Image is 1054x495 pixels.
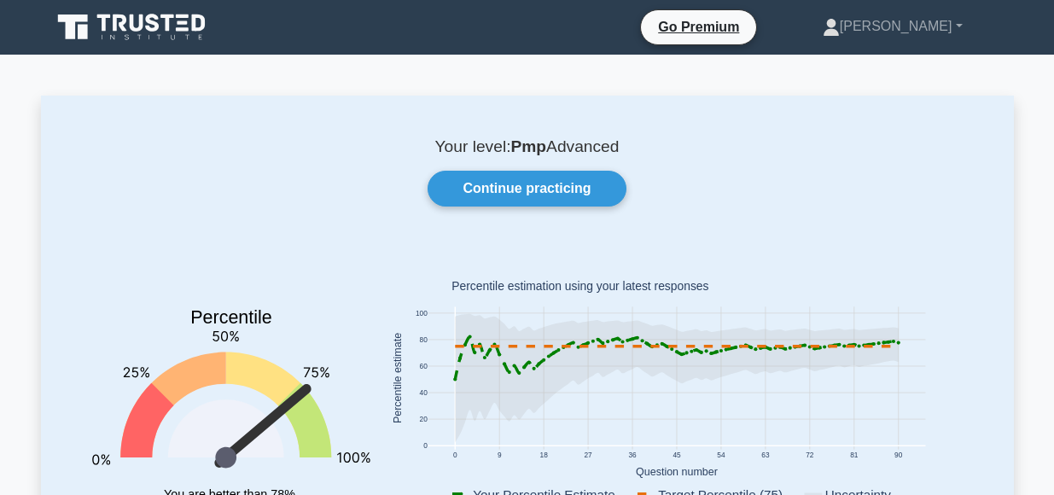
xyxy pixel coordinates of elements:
[415,309,427,317] text: 100
[636,466,718,478] text: Question number
[850,451,859,459] text: 81
[717,451,725,459] text: 54
[628,451,637,459] text: 36
[190,307,272,328] text: Percentile
[806,451,814,459] text: 72
[82,137,973,157] p: Your level: Advanced
[451,280,708,294] text: Percentile estimation using your latest responses
[584,451,592,459] text: 27
[648,16,749,38] a: Go Premium
[419,335,428,344] text: 80
[761,451,770,459] text: 63
[673,451,681,459] text: 45
[419,388,428,397] text: 40
[419,415,428,423] text: 20
[428,171,626,207] a: Continue practicing
[894,451,903,459] text: 90
[782,9,1004,44] a: [PERSON_NAME]
[452,451,457,459] text: 0
[510,137,546,155] b: Pmp
[419,362,428,370] text: 60
[392,333,404,423] text: Percentile estimate
[539,451,548,459] text: 18
[497,451,501,459] text: 9
[423,442,428,451] text: 0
